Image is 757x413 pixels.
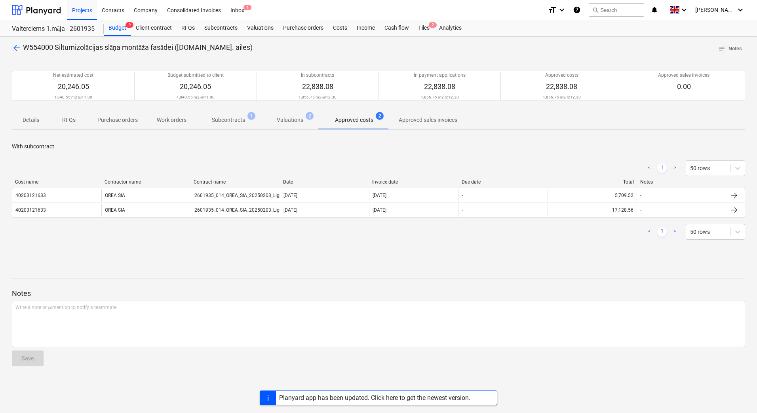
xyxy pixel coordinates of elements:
[414,72,466,79] p: In payment applications
[589,3,644,17] button: Search
[373,193,386,198] div: [DATE]
[551,179,634,185] div: Total
[302,82,333,91] span: 22,838.08
[645,163,654,173] a: Previous page
[167,72,224,79] p: Budget submitted to client
[15,179,98,185] div: Cost name
[247,112,255,120] span: 1
[548,204,637,216] div: 17,128.56
[131,20,177,36] a: Client contract
[717,375,757,413] iframe: Chat Widget
[277,116,303,124] p: Valuations
[352,20,380,36] a: Income
[592,7,599,13] span: search
[658,72,709,79] p: Approved sales invoices
[279,394,470,402] div: Planyard app has been updated. Click here to get the newest version.
[53,72,93,79] p: Net estimated cost
[736,5,745,15] i: keyboard_arrow_down
[434,20,466,36] a: Analytics
[283,179,366,185] div: Date
[177,20,200,36] a: RFQs
[462,207,463,213] div: -
[462,179,545,185] div: Due date
[101,204,190,216] div: OREA SIA
[640,179,723,185] div: Notes
[399,116,457,124] p: Approved sales invoices
[718,45,725,52] span: notes
[462,193,463,198] div: -
[157,116,186,124] p: Work orders
[718,44,742,53] span: Notes
[414,20,434,36] a: Files2
[15,193,46,198] div: 40203121633
[97,116,138,124] p: Purchase orders
[243,5,251,10] span: 1
[104,20,131,36] div: Budget
[670,163,679,173] a: Next page
[23,43,253,51] span: W554000 Siltumizolācijas slāņa montāža fasādei (t.sk. ailes)
[657,163,667,173] a: Page 1 is your current page
[58,82,89,91] span: 20,246.05
[306,112,314,120] span: 2
[548,5,557,15] i: format_size
[278,20,328,36] a: Purchase orders
[543,95,581,100] p: 1,856.75 m2 @ 12.30
[194,193,343,198] div: 2601935_014_OREA_SIA_20250203_Ligums_fasade_EV44_1karta.pdf
[283,193,297,198] div: [DATE]
[372,179,455,185] div: Invoice date
[301,72,334,79] p: In subcontracts
[376,112,384,120] span: 2
[101,189,190,202] div: OREA SIA
[670,227,679,237] a: Next page
[328,20,352,36] a: Costs
[429,22,437,28] span: 2
[421,95,459,100] p: 1,856.75 m2 @ 12.30
[15,207,46,213] div: 40203121633
[679,5,689,15] i: keyboard_arrow_down
[12,142,745,151] p: With subcontract
[200,20,242,36] a: Subcontracts
[715,43,745,55] button: Notes
[695,7,735,13] span: [PERSON_NAME]
[640,193,641,198] div: -
[548,189,637,202] div: 5,709.52
[242,20,278,36] a: Valuations
[424,82,455,91] span: 22,838.08
[180,82,211,91] span: 20,246.05
[640,207,641,213] div: -
[373,207,386,213] div: [DATE]
[177,95,215,100] p: 1,840.55 m2 @ 11.00
[557,5,567,15] i: keyboard_arrow_down
[650,5,658,15] i: notifications
[12,43,21,53] span: arrow_back
[677,82,691,91] span: 0.00
[573,5,581,15] i: Knowledge base
[105,179,188,185] div: Contractor name
[12,25,94,33] div: Valterciems 1.māja - 2601935
[414,20,434,36] div: Files
[59,116,78,124] p: RFQs
[283,207,297,213] div: [DATE]
[299,95,337,100] p: 1,856.75 m2 @ 12.30
[212,116,245,124] p: Subcontracts
[126,22,133,28] span: 9
[12,289,745,298] p: Notes
[380,20,414,36] a: Cash flow
[335,116,373,124] p: Approved costs
[546,82,577,91] span: 22,838.08
[54,95,92,100] p: 1,840.55 m2 @ 11.00
[645,227,654,237] a: Previous page
[194,207,343,213] div: 2601935_014_OREA_SIA_20250203_Ligums_fasade_EV44_1karta.pdf
[21,116,40,124] p: Details
[104,20,131,36] a: Budget9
